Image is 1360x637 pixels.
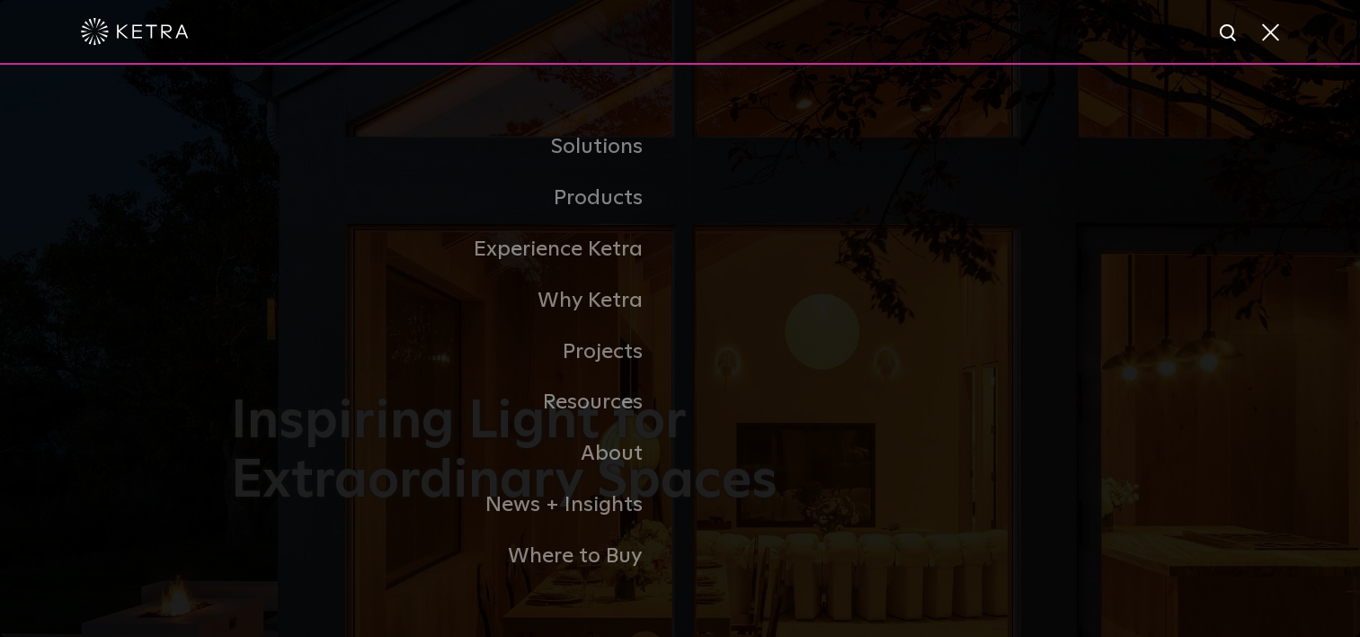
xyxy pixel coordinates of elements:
[231,327,680,378] a: Projects
[231,275,680,327] a: Why Ketra
[231,531,680,582] a: Where to Buy
[231,121,1130,581] div: Navigation Menu
[1218,22,1240,45] img: search icon
[231,480,680,531] a: News + Insights
[231,224,680,275] a: Experience Ketra
[231,173,680,224] a: Products
[231,121,680,173] a: Solutions
[231,428,680,480] a: About
[231,377,680,428] a: Resources
[81,18,189,45] img: ketra-logo-2019-white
